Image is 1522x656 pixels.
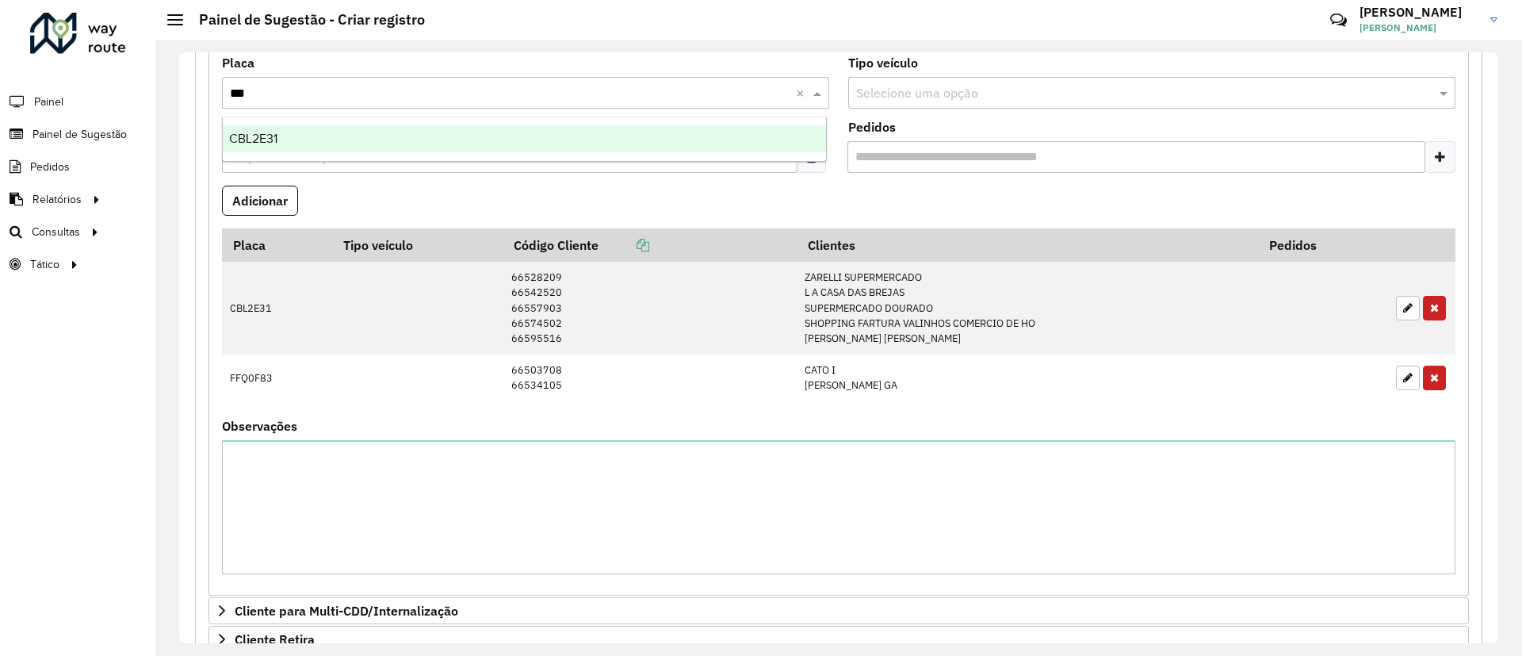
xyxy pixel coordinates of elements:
[208,597,1469,624] a: Cliente para Multi-CDD/Internalização
[797,355,1258,401] td: CATO I [PERSON_NAME] GA
[1258,228,1387,262] th: Pedidos
[796,83,809,102] span: Clear all
[229,132,277,145] span: CBL2E31
[797,228,1258,262] th: Clientes
[208,626,1469,653] a: Cliente Retira
[34,94,63,110] span: Painel
[30,256,59,273] span: Tático
[222,117,827,162] ng-dropdown-panel: Options list
[33,191,82,208] span: Relatórios
[235,633,315,646] span: Cliente Retira
[222,228,332,262] th: Placa
[848,53,918,72] label: Tipo veículo
[222,416,297,435] label: Observações
[1359,5,1478,20] h3: [PERSON_NAME]
[503,355,797,401] td: 66503708 66534105
[183,11,425,29] h2: Painel de Sugestão - Criar registro
[208,50,1469,596] div: Cliente para Recarga
[222,53,254,72] label: Placa
[1359,21,1478,35] span: [PERSON_NAME]
[222,186,298,216] button: Adicionar
[235,604,458,617] span: Cliente para Multi-CDD/Internalização
[30,159,70,175] span: Pedidos
[332,228,503,262] th: Tipo veículo
[503,262,797,354] td: 66528209 66542520 66557903 66574502 66595516
[32,224,80,240] span: Consultas
[848,117,896,136] label: Pedidos
[222,262,332,354] td: CBL2E31
[33,126,127,143] span: Painel de Sugestão
[503,228,797,262] th: Código Cliente
[598,237,649,253] a: Copiar
[797,262,1258,354] td: ZARELLI SUPERMERCADO L A CASA DAS BREJAS SUPERMERCADO DOURADO SHOPPING FARTURA VALINHOS COMERCIO ...
[222,355,332,401] td: FFQ0F83
[1321,3,1356,37] a: Contato Rápido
